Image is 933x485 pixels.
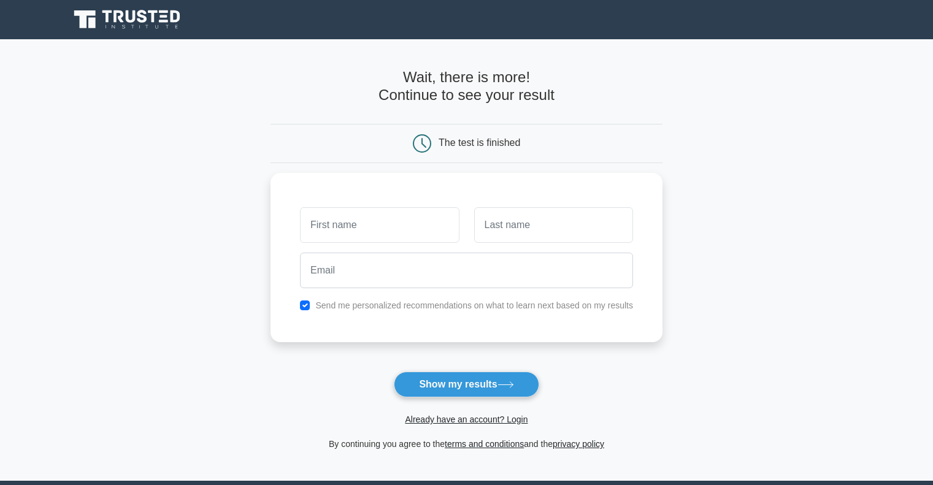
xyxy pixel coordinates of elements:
[263,437,670,451] div: By continuing you agree to the and the
[300,207,459,243] input: First name
[445,439,524,449] a: terms and conditions
[405,414,528,424] a: Already have an account? Login
[439,137,520,148] div: The test is finished
[474,207,633,243] input: Last name
[300,253,633,288] input: Email
[271,69,662,104] h4: Wait, there is more! Continue to see your result
[315,300,633,310] label: Send me personalized recommendations on what to learn next based on my results
[394,372,539,397] button: Show my results
[553,439,604,449] a: privacy policy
